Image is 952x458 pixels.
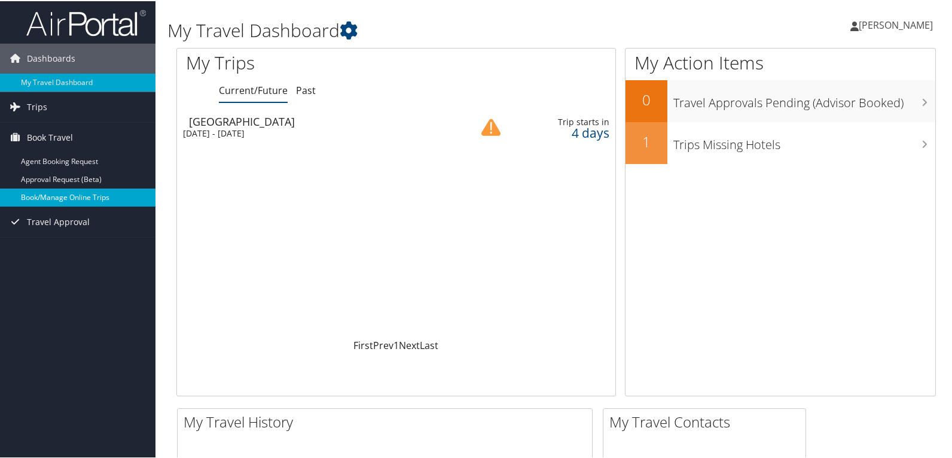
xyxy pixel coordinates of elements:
[625,131,667,151] h2: 1
[393,338,399,351] a: 1
[184,411,592,431] h2: My Travel History
[26,8,146,36] img: airportal-logo.png
[850,6,945,42] a: [PERSON_NAME]
[673,87,935,110] h3: Travel Approvals Pending (Advisor Booked)
[186,49,423,74] h1: My Trips
[609,411,805,431] h2: My Travel Contacts
[353,338,373,351] a: First
[27,43,75,72] span: Dashboards
[420,338,438,351] a: Last
[219,83,288,96] a: Current/Future
[399,338,420,351] a: Next
[859,17,933,31] span: [PERSON_NAME]
[481,117,501,136] img: alert-flat-solid-caution.png
[27,91,47,121] span: Trips
[520,116,609,126] div: Trip starts in
[27,122,73,151] span: Book Travel
[625,89,667,109] h2: 0
[296,83,316,96] a: Past
[625,79,935,121] a: 0Travel Approvals Pending (Advisor Booked)
[373,338,393,351] a: Prev
[167,17,686,42] h1: My Travel Dashboard
[673,129,935,152] h3: Trips Missing Hotels
[625,49,935,74] h1: My Action Items
[625,121,935,163] a: 1Trips Missing Hotels
[189,115,457,126] div: [GEOGRAPHIC_DATA]
[183,127,451,138] div: [DATE] - [DATE]
[520,126,609,137] div: 4 days
[27,206,90,236] span: Travel Approval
